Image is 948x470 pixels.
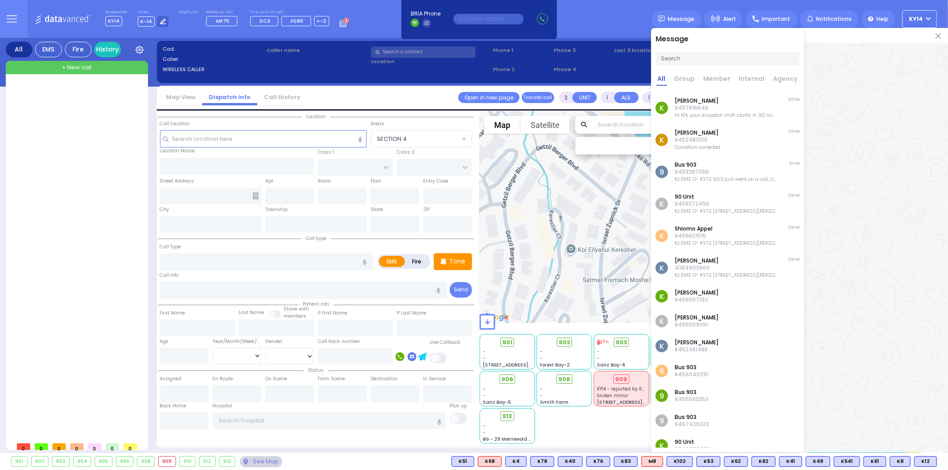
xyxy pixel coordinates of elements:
[656,230,668,242] span: K
[614,92,639,103] button: ALS
[483,399,512,406] span: Sanz Bay-5
[559,338,570,347] span: 902
[656,134,668,146] span: K
[265,206,288,213] label: Township
[696,456,720,467] div: BLS
[160,178,194,185] label: Street Address
[675,389,708,396] p: Bus 903
[806,456,830,467] div: BLS
[675,339,719,346] p: [PERSON_NAME]
[779,456,802,467] div: K41
[656,340,668,352] span: K
[675,438,711,446] p: 90 Unit
[675,271,778,279] p: KJ EMS D- KY72 [STREET_ADDRESS][PERSON_NAME] CALL TYPE: Allergic Reaction CALLER: 8453766177 CAD:...
[834,456,860,467] div: BLS
[371,178,381,185] label: Floor
[397,149,415,156] label: Cross 2
[530,456,554,467] div: K78
[675,112,778,119] p: Hi K14, your dispatch shift starts in 30 mins until 12:00AM, please take it on time. Thank you! K...
[74,457,91,466] div: 904
[614,456,638,467] div: BLS
[202,93,257,101] a: Dispatch info
[62,63,92,72] span: + New call
[656,414,668,427] span: 9
[35,13,94,24] img: Logo
[163,45,264,53] label: Cad:
[482,311,511,323] img: Google
[788,257,800,263] p: 6:09 PM
[656,52,800,65] input: Search
[284,306,309,312] small: Share with
[668,15,695,24] span: Message
[762,15,790,23] span: Important
[430,339,460,346] label: Use Callback
[675,239,778,247] p: KJ EMS D- KY72 [STREET_ADDRESS][PERSON_NAME] CALL TYPE: Allergic Reaction CALLER: 8453766177 CAD:...
[450,402,467,410] label: Pick up
[554,47,612,54] span: Phone 3
[94,42,121,57] a: History
[404,256,429,267] label: Fire
[656,74,667,86] a: All
[597,348,600,355] span: -
[212,402,232,410] label: Hospital
[864,456,886,467] div: K61
[160,206,169,213] label: City
[675,193,778,200] p: 90 Unit
[106,443,119,450] span: 0
[503,412,512,421] span: 913
[212,338,261,345] div: Year/Month/Week/Day
[6,42,32,57] div: All
[483,348,486,355] span: -
[484,116,520,134] button: Show street map
[257,93,307,101] a: Call History
[540,399,568,406] span: Smith Farm
[105,10,128,15] label: Dispatcher
[458,92,520,103] a: Open in new page
[520,116,570,134] button: Show satellite imagery
[371,120,384,127] label: Areas
[483,436,533,442] span: BG - 29 Merriewold S.
[379,256,405,267] label: EMS
[738,74,766,86] a: Internal
[656,290,668,303] span: K
[265,375,287,382] label: On Scene
[597,386,648,392] span: KY14 - reported by K90
[318,310,347,317] label: P First Name
[240,456,282,467] div: See map
[675,136,720,143] p: 8452483100
[52,443,66,450] span: 0
[558,375,570,384] span: 908
[298,301,333,307] span: Patient info
[478,456,502,467] div: ALS
[779,456,802,467] div: BLS
[493,66,551,73] span: Phone 2
[752,456,776,467] div: BLS
[88,443,101,450] span: 0
[902,10,937,28] button: KY14
[105,16,122,26] span: KY14
[540,355,543,362] span: -
[453,14,524,24] input: (000)000-00000
[483,429,486,436] span: -
[493,47,551,54] span: Phone 1
[616,338,627,347] span: 903
[179,10,199,15] label: Night unit
[656,315,668,327] span: K
[788,129,800,135] p: 8:19 PM
[138,16,155,27] span: K-14
[816,15,852,23] span: Notifications
[423,206,430,213] label: ZIP
[377,135,407,143] span: SECTION 4
[478,456,502,467] div: K68
[696,456,720,467] div: K53
[788,225,800,231] p: 6:09 PM
[423,178,448,185] label: Entry Code
[675,396,708,403] p: 8455582353
[452,456,474,467] div: BLS
[220,457,235,466] div: 913
[615,47,700,54] label: Last 3 location
[252,192,259,199] span: Other building occupants
[160,402,187,410] label: Back Home
[318,375,345,382] label: From Scene
[200,457,215,466] div: 912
